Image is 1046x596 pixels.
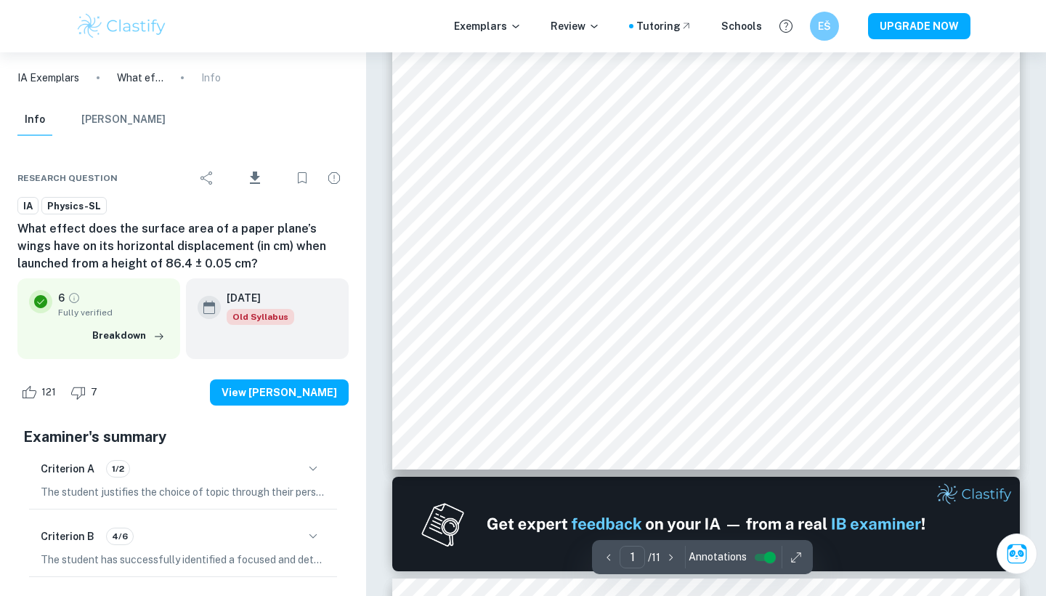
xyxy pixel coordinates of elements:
a: IA Exemplars [17,70,79,86]
span: Fully verified [58,306,169,319]
p: The student has successfully identified a focused and detailed topic of the investigation, which ... [41,552,325,568]
a: Physics-SL [41,197,107,215]
button: Help and Feedback [774,14,798,39]
p: 6 [58,290,65,306]
div: Bookmark [288,164,317,193]
span: Research question [17,172,118,185]
h5: Examiner's summary [23,426,343,448]
h6: Criterion B [41,528,94,544]
p: / 11 [648,549,660,565]
span: 121 [33,385,64,400]
h6: Criterion A [41,461,94,477]
p: Exemplars [454,18,522,34]
div: Like [17,381,64,404]
button: Info [17,104,52,136]
span: 1/2 [107,462,129,475]
div: Dislike [67,381,105,404]
div: Download [224,159,285,197]
span: Old Syllabus [227,309,294,325]
span: 4/6 [107,530,133,543]
p: What effect does the surface area of a paper plane’s wings have on its horizontal displacement (i... [117,70,163,86]
button: Breakdown [89,325,169,347]
button: UPGRADE NOW [868,13,970,39]
p: Review [551,18,600,34]
h6: EŠ [816,18,833,34]
button: EŠ [810,12,839,41]
button: [PERSON_NAME] [81,104,166,136]
div: Starting from the May 2025 session, the Physics IA requirements have changed. It's OK to refer to... [227,309,294,325]
span: 7 [83,385,105,400]
h6: What effect does the surface area of a paper plane’s wings have on its horizontal displacement (i... [17,220,349,273]
button: Ask Clai [997,533,1037,574]
button: View [PERSON_NAME] [210,379,349,406]
a: Tutoring [636,18,692,34]
div: Share [192,164,222,193]
img: Ad [392,477,1020,571]
a: IA [17,197,38,215]
div: Report issue [320,164,349,193]
span: Physics-SL [42,199,106,214]
p: The student justifies the choice of topic through their personal interest in designing paper airp... [41,484,325,500]
h6: [DATE] [227,290,283,306]
img: Clastify logo [76,12,168,41]
span: IA [18,199,38,214]
a: Grade fully verified [68,291,81,305]
span: Annotations [689,549,747,565]
p: Info [201,70,221,86]
a: Schools [721,18,762,34]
